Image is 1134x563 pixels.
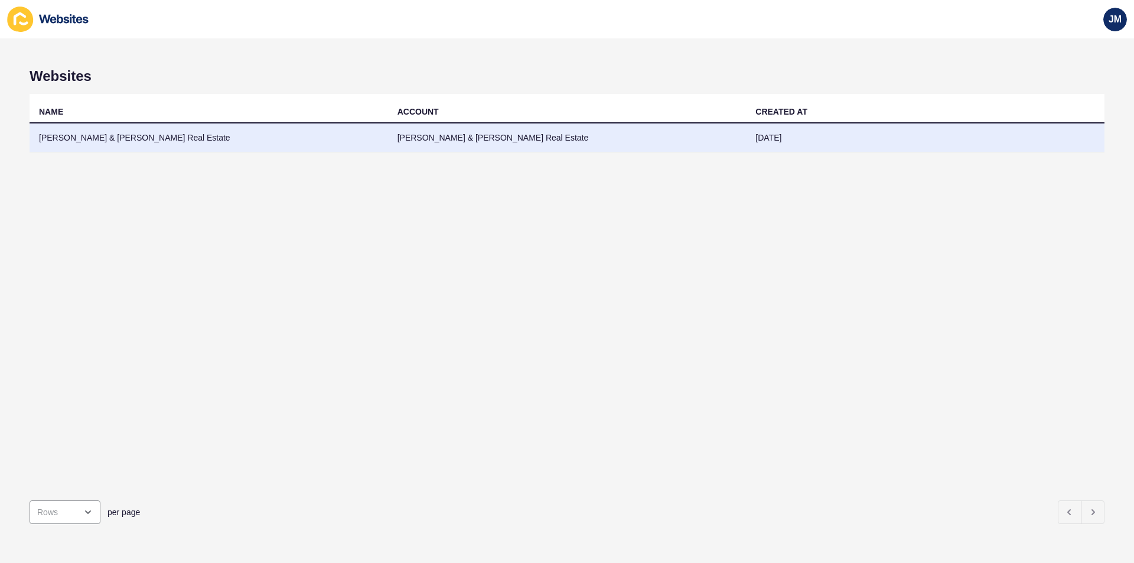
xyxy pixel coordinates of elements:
div: CREATED AT [755,106,807,118]
td: [PERSON_NAME] & [PERSON_NAME] Real Estate [30,123,388,152]
span: per page [107,506,140,518]
span: JM [1109,14,1122,25]
td: [DATE] [746,123,1104,152]
td: [PERSON_NAME] & [PERSON_NAME] Real Estate [388,123,747,152]
div: open menu [30,500,100,524]
div: NAME [39,106,63,118]
h1: Websites [30,68,1104,84]
div: ACCOUNT [397,106,439,118]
